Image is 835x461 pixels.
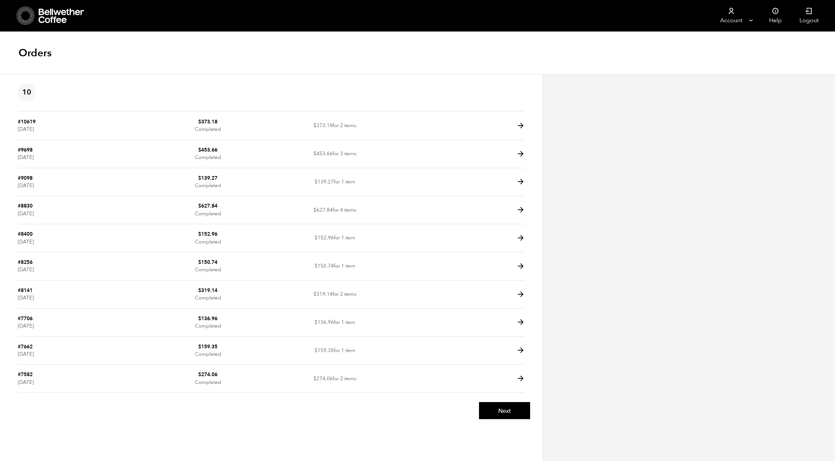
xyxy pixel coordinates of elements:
bdi: 152.96 [198,230,217,238]
span: $ [198,371,201,378]
span: $ [313,291,316,298]
span: $ [198,118,201,125]
td: Completed [144,337,271,365]
span: $ [315,234,317,241]
time: [DATE] [18,238,34,245]
span: $ [315,178,317,185]
td: Completed [144,168,271,196]
span: 150.74 [315,262,334,269]
time: [DATE] [18,126,34,133]
a: #8830 [18,202,33,209]
bdi: 150.74 [198,259,217,266]
td: for 4 items [272,196,398,224]
bdi: 453.66 [198,146,217,153]
span: 319.14 [313,291,333,298]
span: 453.66 [313,150,333,157]
bdi: 159.35 [198,343,217,350]
span: $ [315,262,317,269]
time: [DATE] [18,322,34,329]
span: $ [313,150,316,157]
bdi: 274.06 [198,371,217,378]
td: for 3 items [272,140,398,168]
a: #7706 [18,315,33,322]
td: for 1 item [272,337,398,365]
td: Completed [144,112,271,140]
time: [DATE] [18,379,34,386]
bdi: 136.96 [198,315,217,322]
span: 10 [18,83,36,101]
span: $ [198,259,201,266]
span: $ [315,347,317,354]
span: 373.18 [313,122,333,129]
h1: Orders [19,46,51,60]
span: $ [198,202,201,209]
td: for 1 item [272,168,398,196]
span: 274.06 [313,375,333,382]
bdi: 373.18 [198,118,217,125]
bdi: 627.84 [198,202,217,209]
span: $ [198,146,201,153]
td: for 1 item [272,224,398,252]
td: Completed [144,252,271,281]
td: Completed [144,140,271,168]
span: 152.96 [315,234,334,241]
bdi: 139.27 [198,175,217,182]
span: 159.35 [315,347,334,354]
span: $ [313,375,316,382]
span: $ [198,315,201,322]
span: $ [313,206,316,213]
a: Next [479,402,530,419]
td: for 1 item [272,309,398,337]
td: for 2 items [272,112,398,140]
td: Completed [144,365,271,393]
a: #8400 [18,230,33,238]
span: 627.84 [313,206,333,213]
a: #9098 [18,175,33,182]
a: #8256 [18,259,33,266]
td: Completed [144,309,271,337]
time: [DATE] [18,351,34,358]
a: #9698 [18,146,33,153]
time: [DATE] [18,210,34,217]
span: $ [198,230,201,238]
a: #7662 [18,343,33,350]
a: #8141 [18,287,33,294]
span: $ [315,319,317,326]
span: $ [198,343,201,350]
td: Completed [144,196,271,224]
span: 139.27 [315,178,334,185]
time: [DATE] [18,182,34,189]
td: Completed [144,281,271,309]
td: Completed [144,224,271,252]
span: $ [198,287,201,294]
time: [DATE] [18,266,34,273]
bdi: 319.14 [198,287,217,294]
span: $ [198,175,201,182]
td: for 2 items [272,281,398,309]
td: for 2 items [272,365,398,393]
a: #10619 [18,118,36,125]
a: #7582 [18,371,33,378]
span: 136.96 [315,319,334,326]
span: $ [313,122,316,129]
time: [DATE] [18,294,34,301]
td: for 1 item [272,252,398,281]
time: [DATE] [18,154,34,161]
